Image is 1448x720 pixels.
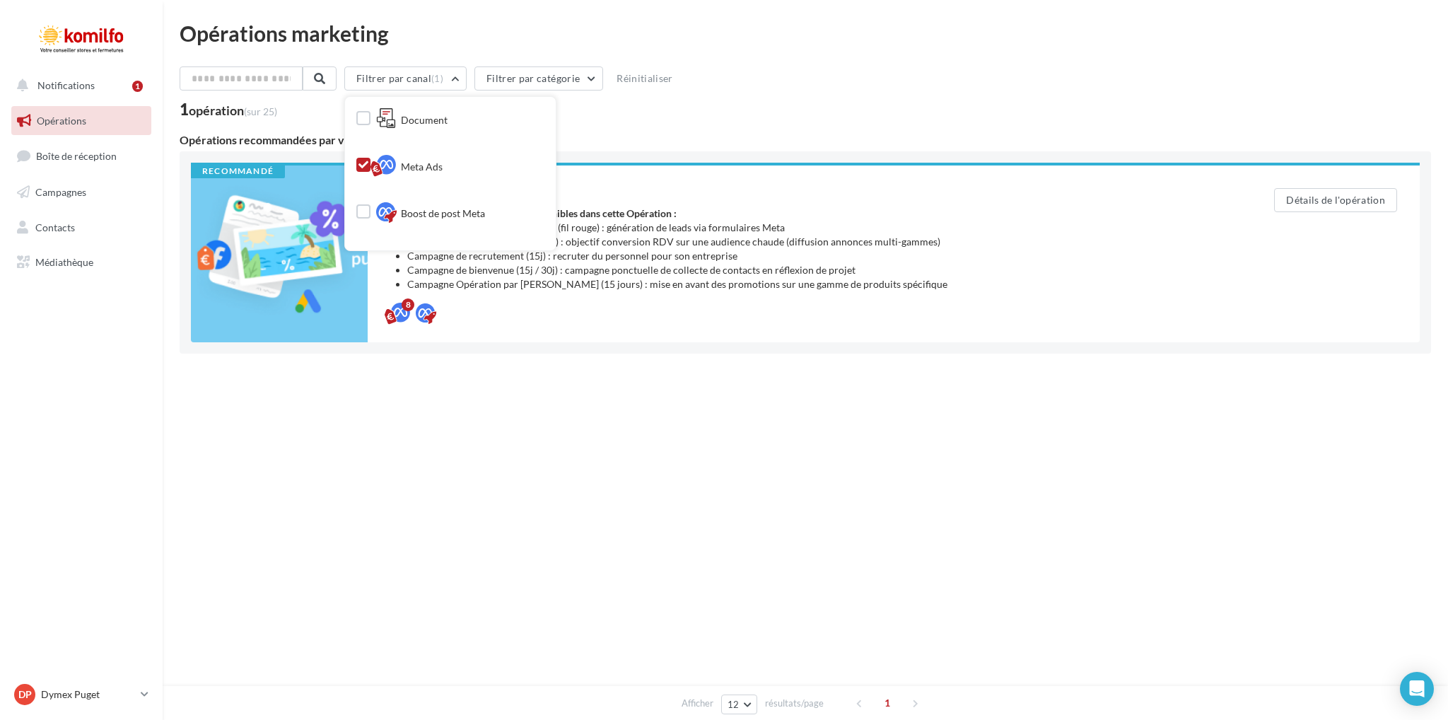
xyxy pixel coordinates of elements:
span: Meta Ads [401,160,443,174]
button: Filtrer par catégorie [474,66,603,91]
div: 1 [180,102,277,117]
button: Filtrer par canal(1) [344,66,467,91]
li: Campagne multi-gamme (fil rouge) : objectif conversion RDV sur une audience chaude (diffusion ann... [407,235,1218,249]
button: 12 [721,695,757,714]
a: Contacts [8,213,154,243]
span: 12 [728,699,740,710]
li: Campagne Opération par [PERSON_NAME] (15 jours) : mise en avant des promotions sur une gamme de p... [407,277,1218,291]
button: Réinitialiser [611,70,679,87]
button: Notifications 1 [8,71,148,100]
span: Campagnes [35,186,86,198]
span: Document [401,113,448,127]
span: (sur 25) [244,105,277,117]
div: Opérations marketing [180,23,1431,44]
a: DP Dymex Puget [11,681,151,708]
li: Campagne de recrutement (15j) : recruter du personnel pour son entreprise [407,249,1218,263]
span: Médiathèque [35,256,93,268]
span: DP [18,687,32,702]
div: 8 [402,298,414,311]
a: Médiathèque [8,248,154,277]
span: Boîte de réception [36,150,117,162]
div: 1 [132,81,143,92]
span: (1) [431,73,443,84]
span: 1 [876,692,899,714]
span: Afficher [682,697,713,710]
div: Open Intercom Messenger [1400,672,1434,706]
div: Publicité réseaux sociaux [390,188,1218,201]
span: résultats/page [765,697,824,710]
div: Recommandé [191,166,285,178]
button: Détails de l'opération [1274,188,1397,212]
a: Campagnes [8,178,154,207]
p: Dymex Puget [41,687,135,702]
div: opération [189,104,277,117]
a: Boîte de réception [8,141,154,171]
div: Opérations recommandées par votre enseigne [180,134,1431,146]
a: Opérations [8,106,154,136]
span: Boost de post Meta [401,207,485,221]
li: Campagne de bienvenue (15j / 30j) : campagne ponctuelle de collecte de contacts en réflexion de p... [407,263,1218,277]
span: Notifications [37,79,95,91]
span: Opérations [37,115,86,127]
span: Contacts [35,221,75,233]
li: Campagne génération de contacts (fil rouge) : génération de leads via formulaires Meta [407,221,1218,235]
